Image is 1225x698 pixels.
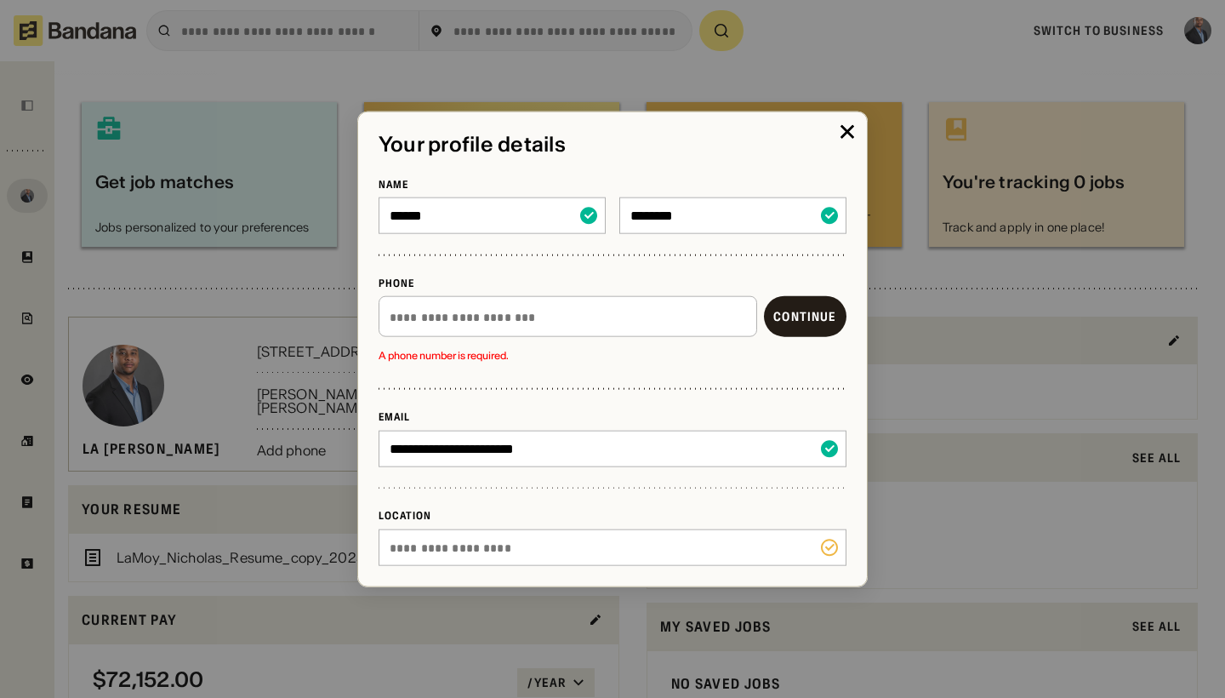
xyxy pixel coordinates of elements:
[379,133,846,157] div: Your profile details
[379,277,846,290] div: Phone
[379,509,846,523] div: Location
[379,177,846,191] div: Name
[773,311,836,323] div: Continue
[379,410,846,424] div: Email
[379,351,846,361] span: A phone number is required.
